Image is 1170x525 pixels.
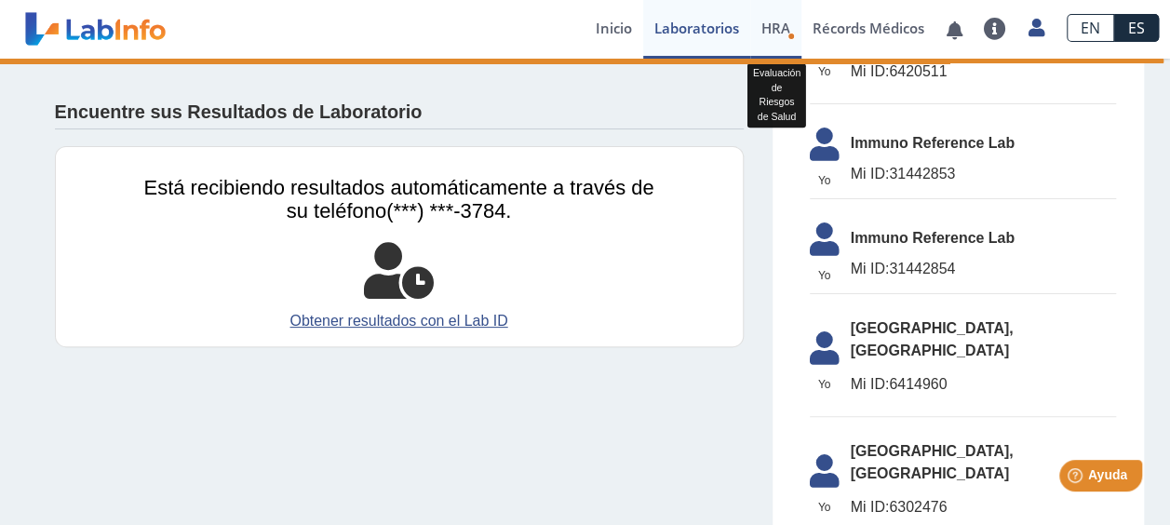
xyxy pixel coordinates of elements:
[144,176,654,222] span: Está recibiendo resultados automáticamente a través de su teléfono
[851,261,890,276] span: Mi ID:
[851,499,890,515] span: Mi ID:
[799,172,851,189] span: Yo
[851,63,890,79] span: Mi ID:
[1114,14,1159,42] a: ES
[851,61,1116,83] span: 6420511
[851,317,1116,362] span: [GEOGRAPHIC_DATA], [GEOGRAPHIC_DATA]
[753,67,800,122] span: Evaluación de Riesgos de Salud
[1067,14,1114,42] a: EN
[799,376,851,393] span: Yo
[799,499,851,516] span: Yo
[851,132,1116,155] span: Immuno Reference Lab
[851,440,1116,485] span: [GEOGRAPHIC_DATA], [GEOGRAPHIC_DATA]
[851,496,1116,518] span: 6302476
[799,63,851,80] span: Yo
[1004,452,1150,505] iframe: Help widget launcher
[851,373,1116,396] span: 6414960
[55,101,423,124] h4: Encuentre sus Resultados de Laboratorio
[851,227,1116,249] span: Immuno Reference Lab
[851,258,1116,280] span: 31442854
[851,163,1116,185] span: 31442853
[144,310,654,332] a: Obtener resultados con el Lab ID
[851,376,890,392] span: Mi ID:
[761,19,790,37] span: HRA
[851,166,890,182] span: Mi ID:
[799,267,851,284] span: Yo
